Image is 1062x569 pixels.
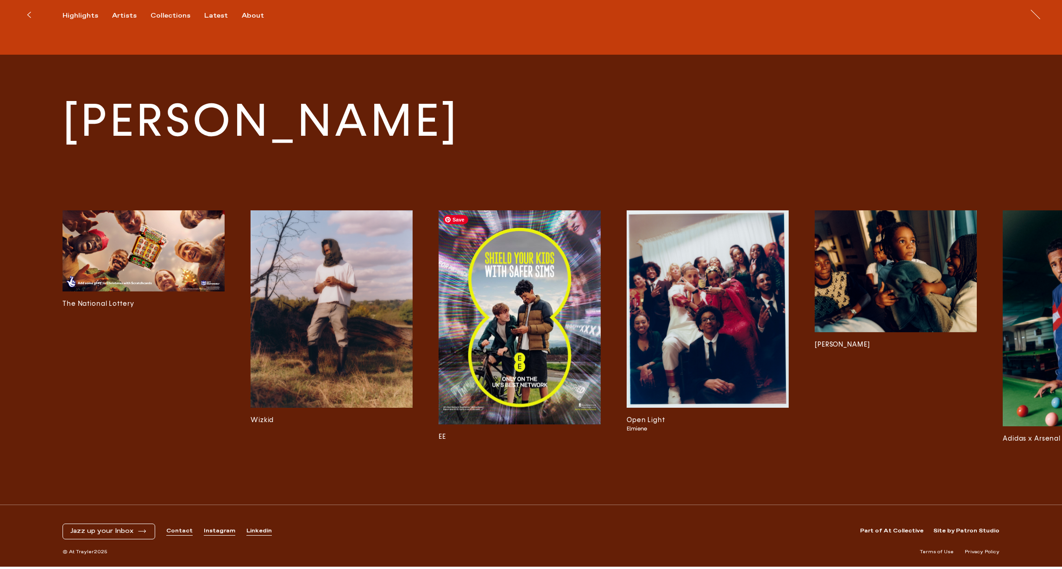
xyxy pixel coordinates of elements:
[443,215,468,224] span: Save
[204,12,228,20] div: Latest
[251,210,413,444] a: Wizkid
[242,12,278,20] button: About
[151,12,204,20] button: Collections
[63,549,107,556] span: © At Trayler 2025
[965,549,999,556] a: Privacy Policy
[246,527,272,535] a: Linkedin
[815,340,977,350] h3: [PERSON_NAME]
[63,299,225,309] h3: The National Lottery
[251,415,413,425] h3: Wizkid
[815,210,977,444] a: [PERSON_NAME]
[439,432,601,442] h3: EE
[63,210,225,444] a: The National Lottery
[112,12,151,20] button: Artists
[933,527,999,535] a: Site by Patron Studio
[627,425,773,432] span: Elmiene
[70,527,133,535] span: Jazz up your Inbox
[70,527,147,535] button: Jazz up your Inbox
[860,527,924,535] a: Part of At Collective
[920,549,954,556] a: Terms of Use
[112,12,137,20] div: Artists
[242,12,264,20] div: About
[627,210,789,444] a: Open LightElmiene
[204,527,235,535] a: Instagram
[166,527,193,535] a: Contact
[151,12,190,20] div: Collections
[63,12,98,20] div: Highlights
[204,12,242,20] button: Latest
[627,415,789,425] h3: Open Light
[63,12,112,20] button: Highlights
[439,210,601,444] a: EE
[63,92,999,150] a: [PERSON_NAME]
